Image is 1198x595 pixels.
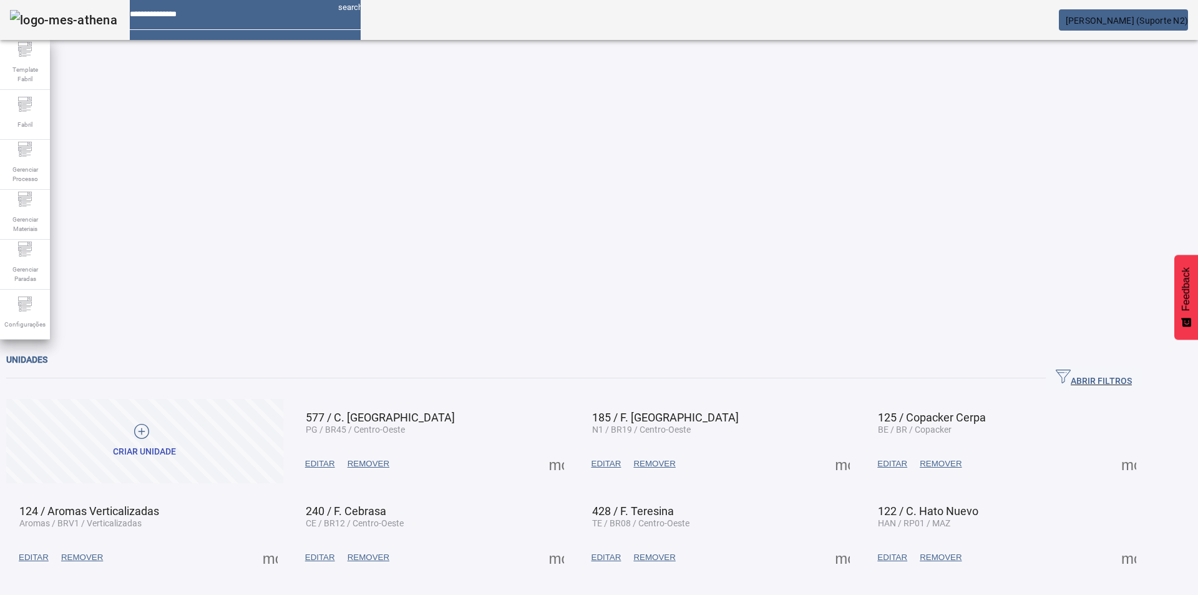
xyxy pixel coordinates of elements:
[14,116,36,133] span: Fabril
[6,261,44,287] span: Gerenciar Paradas
[633,458,675,470] span: REMOVER
[6,211,44,237] span: Gerenciar Materiais
[341,546,396,569] button: REMOVER
[10,10,117,30] img: logo-mes-athena
[920,551,962,564] span: REMOVER
[6,161,44,187] span: Gerenciar Processo
[1046,367,1142,390] button: ABRIR FILTROS
[633,551,675,564] span: REMOVER
[113,446,176,458] div: Criar unidade
[592,458,621,470] span: EDITAR
[299,453,341,475] button: EDITAR
[1,316,49,333] span: Configurações
[585,546,628,569] button: EDITAR
[592,518,689,528] span: TE / BR08 / Centro-Oeste
[592,551,621,564] span: EDITAR
[878,411,986,424] span: 125 / Copacker Cerpa
[306,411,455,424] span: 577 / C. [GEOGRAPHIC_DATA]
[1056,369,1132,388] span: ABRIR FILTROS
[878,504,978,518] span: 122 / C. Hato Nuevo
[19,504,159,518] span: 124 / Aromas Verticalizadas
[878,425,952,435] span: BE / BR / Copacker
[305,458,335,470] span: EDITAR
[259,546,281,569] button: Mais
[871,546,913,569] button: EDITAR
[19,518,142,528] span: Aromas / BRV1 / Verticalizadas
[627,453,681,475] button: REMOVER
[1066,16,1189,26] span: [PERSON_NAME] (Suporte N2)
[877,551,907,564] span: EDITAR
[61,551,103,564] span: REMOVER
[306,425,405,435] span: PG / BR45 / Centro-Oeste
[19,551,49,564] span: EDITAR
[341,453,396,475] button: REMOVER
[6,399,283,483] button: Criar unidade
[305,551,335,564] span: EDITAR
[1181,267,1192,311] span: Feedback
[55,546,109,569] button: REMOVER
[1118,453,1140,475] button: Mais
[920,458,962,470] span: REMOVER
[545,453,568,475] button: Mais
[831,453,854,475] button: Mais
[6,355,47,365] span: Unidades
[12,546,55,569] button: EDITAR
[592,504,674,518] span: 428 / F. Teresina
[592,425,691,435] span: N1 / BR19 / Centro-Oeste
[877,458,907,470] span: EDITAR
[627,546,681,569] button: REMOVER
[592,411,739,424] span: 185 / F. [GEOGRAPHIC_DATA]
[545,546,568,569] button: Mais
[1118,546,1140,569] button: Mais
[299,546,341,569] button: EDITAR
[1174,255,1198,340] button: Feedback - Mostrar pesquisa
[913,453,968,475] button: REMOVER
[306,504,386,518] span: 240 / F. Cebrasa
[878,518,950,528] span: HAN / RP01 / MAZ
[913,546,968,569] button: REMOVER
[306,518,404,528] span: CE / BR12 / Centro-Oeste
[871,453,913,475] button: EDITAR
[585,453,628,475] button: EDITAR
[6,61,44,87] span: Template Fabril
[831,546,854,569] button: Mais
[348,551,389,564] span: REMOVER
[348,458,389,470] span: REMOVER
